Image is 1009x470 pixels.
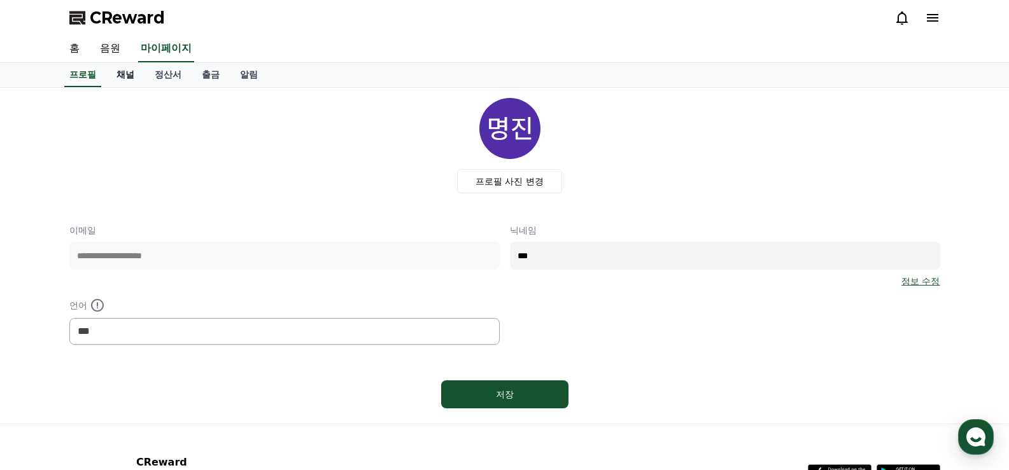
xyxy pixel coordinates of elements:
a: 채널 [106,63,145,87]
a: 알림 [230,63,268,87]
span: 홈 [40,384,48,394]
a: 마이페이지 [138,36,194,62]
a: 홈 [4,364,84,396]
a: 음원 [90,36,131,62]
p: 이메일 [69,224,500,237]
a: CReward [69,8,165,28]
p: 언어 [69,298,500,313]
span: 설정 [197,384,212,394]
span: CReward [90,8,165,28]
a: 프로필 [64,63,101,87]
a: 정보 수정 [901,275,940,287]
a: 설정 [164,364,244,396]
img: profile_image [479,98,540,159]
button: 저장 [441,380,568,408]
a: 정산서 [145,63,192,87]
p: 닉네임 [510,224,940,237]
a: 대화 [84,364,164,396]
div: 저장 [467,388,543,401]
p: CReward [136,455,292,470]
span: 대화 [116,384,132,394]
a: 홈 [59,36,90,62]
label: 프로필 사진 변경 [457,169,562,193]
a: 출금 [192,63,230,87]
